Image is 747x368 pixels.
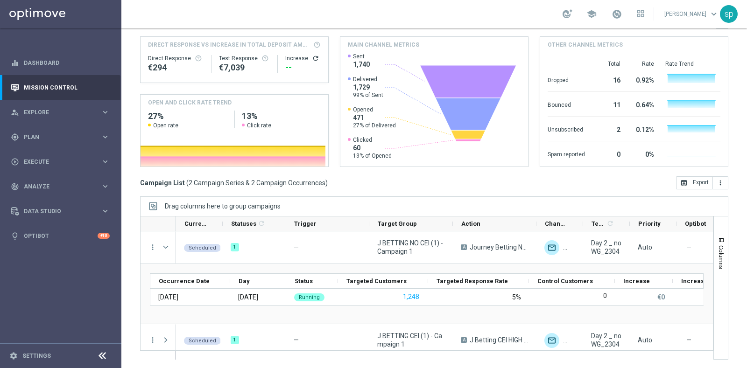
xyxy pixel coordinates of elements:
[325,179,328,187] span: )
[548,121,585,136] div: Unsubscribed
[24,110,101,115] span: Explore
[377,239,445,256] span: J BETTING NO CEI (1) - Campaign 1
[353,106,396,113] span: Opened
[563,333,578,348] div: Other
[238,293,258,301] div: Wednesday
[101,108,110,117] i: keyboard_arrow_right
[24,184,101,189] span: Analyze
[11,158,101,166] div: Execute
[676,176,713,189] button: open_in_browser Export
[10,208,110,215] button: Data Studio keyboard_arrow_right
[242,111,321,122] h2: 13%
[632,121,654,136] div: 0.12%
[548,72,585,87] div: Dropped
[312,55,319,62] button: refresh
[632,72,654,87] div: 0.92%
[256,218,265,229] span: Calculate column
[24,75,110,100] a: Mission Control
[24,208,101,214] span: Data Studio
[512,293,521,301] div: 5%
[10,84,110,91] button: Mission Control
[148,243,157,251] button: more_vert
[148,62,204,73] div: €294
[11,223,110,248] div: Optibot
[353,113,396,122] span: 471
[437,278,508,285] span: Targeted Response Rate
[24,159,101,165] span: Execute
[294,292,324,301] colored-tag: Running
[184,336,221,345] colored-tag: Scheduled
[592,220,605,227] span: Templates
[11,59,19,67] i: equalizer
[591,239,622,256] span: Day 2 _ no WG_2304
[22,353,51,359] a: Settings
[101,207,110,215] i: keyboard_arrow_right
[11,182,19,191] i: track_changes
[685,220,706,227] span: Optibot
[11,50,110,75] div: Dashboard
[596,72,620,87] div: 16
[11,108,19,117] i: person_search
[544,240,559,255] img: Optimail
[11,232,19,240] i: lightbulb
[563,240,578,255] img: Other
[148,336,157,344] i: more_vert
[165,202,281,210] span: Drag columns here to group campaigns
[676,179,728,186] multiple-options-button: Export to CSV
[294,220,317,227] span: Trigger
[184,243,221,252] colored-tag: Scheduled
[461,244,467,250] span: A
[11,182,101,191] div: Analyze
[623,278,650,285] span: Increase
[189,245,216,251] span: Scheduled
[665,60,720,68] div: Rate Trend
[591,332,622,348] span: Day 2 _ no WG_2304
[709,9,719,19] span: keyboard_arrow_down
[295,278,313,285] span: Status
[10,109,110,116] button: person_search Explore keyboard_arrow_right
[353,60,370,69] span: 1,740
[24,134,101,140] span: Plan
[686,243,691,251] span: —
[377,332,445,348] span: J BETTING CEI (1) - Campaign 1
[353,83,383,91] span: 1,729
[596,60,620,68] div: Total
[353,144,392,152] span: 60
[11,158,19,166] i: play_circle_outline
[189,338,216,344] span: Scheduled
[596,121,620,136] div: 2
[353,76,383,83] span: Delivered
[470,243,529,251] span: Journey Betting NO CEI dep w1
[544,333,559,348] img: Optimail
[231,220,256,227] span: Statuses
[713,176,728,189] button: more_vert
[186,179,189,187] span: (
[158,293,178,301] div: 03 Sep 2025
[537,278,593,285] span: Control Customers
[353,122,396,129] span: 27% of Delivered
[10,158,110,166] div: play_circle_outline Execute keyboard_arrow_right
[638,243,652,251] span: Auto
[548,97,585,111] div: Bounced
[184,220,207,227] span: Current Status
[153,122,178,129] span: Open rate
[258,220,265,227] i: refresh
[101,182,110,191] i: keyboard_arrow_right
[11,133,19,141] i: gps_fixed
[11,133,101,141] div: Plan
[353,152,392,160] span: 13% of Opened
[596,97,620,111] div: 11
[285,62,321,73] div: --
[657,293,665,301] p: €0
[10,232,110,240] button: lightbulb Optibot +10
[10,183,110,190] button: track_changes Analyze keyboard_arrow_right
[140,179,328,187] h3: Campaign List
[353,91,383,99] span: 99% of Sent
[720,5,738,23] div: sp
